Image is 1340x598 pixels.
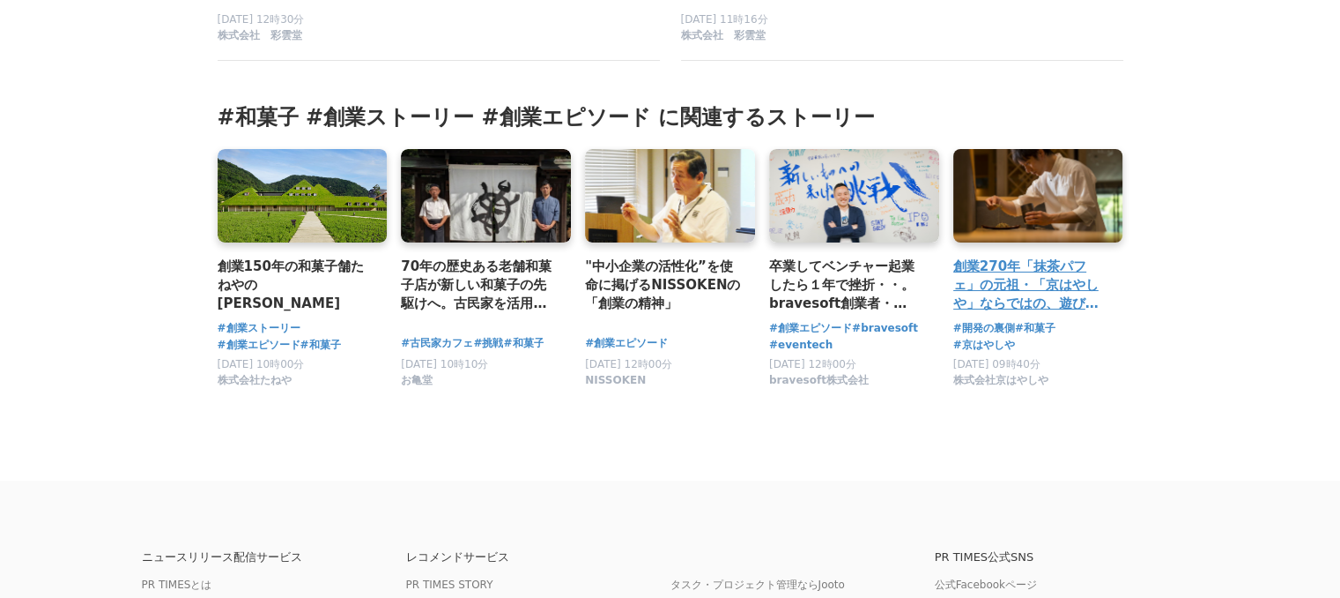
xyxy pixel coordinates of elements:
span: bravesoft株式会社 [769,373,869,388]
a: #京はやしや [953,337,1015,354]
a: 株式会社たねや [218,378,292,391]
span: 株式会社京はやしや [953,373,1048,388]
a: #創業エピソード [218,337,300,354]
a: 創業270年「抹茶パフェ」の元祖・「京はやしや」ならではの、遊び心をこめた新メニュー作りとは [953,257,1109,314]
a: PR TIMESとは [142,579,212,591]
a: bravesoft株式会社 [769,378,869,391]
a: #開発の裏側 [953,320,1015,337]
a: 創業150年の和菓子舗たねやの[PERSON_NAME] [218,257,374,314]
a: 公式Facebookページ [935,579,1037,591]
span: [DATE] 12時30分 [218,13,305,26]
a: 株式会社 彩雲堂 [218,28,575,46]
span: 株式会社 彩雲堂 [218,28,302,43]
a: #創業エピソード [769,320,852,337]
span: NISSOKEN [585,373,646,388]
p: レコメンドサービス [406,551,670,563]
span: 株式会社たねや [218,373,292,388]
h3: #和菓子 #創業ストーリー #創業エピソード に関連するストーリー [218,103,1123,131]
a: #和菓子 [503,335,544,352]
a: PR TIMES STORY [406,579,493,591]
a: #bravesoft [852,320,918,337]
p: PR TIMES公式SNS [935,551,1199,563]
span: [DATE] 12時00分 [585,358,672,370]
a: #古民家カフェ [401,335,473,352]
span: [DATE] 09時40分 [953,358,1040,370]
a: タスク・プロジェクト管理ならJooto [670,579,845,591]
a: 70年の歴史ある老舗和菓子店が新しい和菓子の先駆けへ。古民家を活用した「古民家caféお亀堂」の『挑戦』と『革新』 [401,257,557,314]
a: 卒業してベンチャー起業したら１年で挫折・・。bravesoft創業者・[PERSON_NAME]が語る「２度目の創業」と逆転の人生ドラマ [769,257,925,314]
a: #創業ストーリー [218,320,300,337]
a: #挑戦 [473,335,503,352]
a: #創業エピソード [585,335,668,352]
span: [DATE] 10時00分 [218,358,305,370]
a: "中小企業の活性化”を使命に掲げるNISSOKENの「創業の精神」 [585,257,741,314]
p: ニュースリリース配信サービス [142,551,406,563]
a: #和菓子 [300,337,341,354]
a: NISSOKEN [585,378,646,391]
span: [DATE] 10時10分 [401,358,488,370]
span: 株式会社 彩雲堂 [681,28,766,43]
span: [DATE] 12時00分 [769,358,856,370]
span: お亀堂 [401,373,433,388]
a: お亀堂 [401,378,433,391]
a: 株式会社京はやしや [953,378,1048,391]
span: [DATE] 11時16分 [681,13,768,26]
a: #eventech [769,337,833,354]
a: #和菓子 [1015,320,1055,337]
a: 株式会社 彩雲堂 [681,28,1039,46]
